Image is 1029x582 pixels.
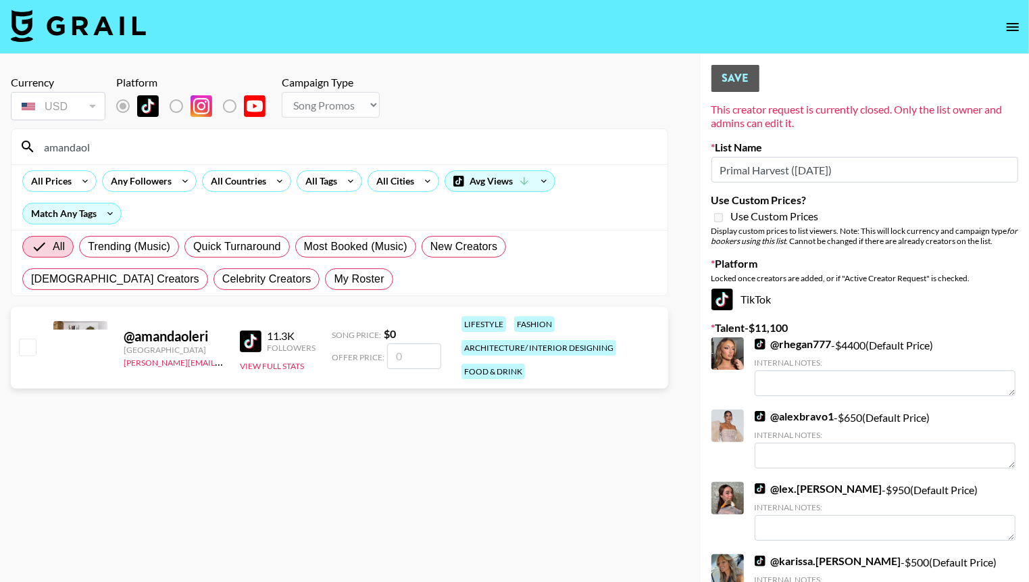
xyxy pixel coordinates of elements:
[267,329,316,343] div: 11.3K
[297,171,340,191] div: All Tags
[711,321,1018,335] label: Talent - $ 11,100
[116,76,276,89] div: Platform
[755,554,901,568] a: @karissa.[PERSON_NAME]
[304,239,407,255] span: Most Booked (Music)
[711,226,1018,246] em: for bookers using this list
[755,337,832,351] a: @rhegan777
[203,171,269,191] div: All Countries
[334,271,384,287] span: My Roster
[332,352,384,362] span: Offer Price:
[384,327,396,340] strong: $ 0
[755,482,1015,541] div: - $ 950 (Default Price)
[755,483,766,494] img: TikTok
[711,193,1018,207] label: Use Custom Prices?
[240,361,304,371] button: View Full Stats
[282,76,380,89] div: Campaign Type
[368,171,417,191] div: All Cities
[999,14,1026,41] button: open drawer
[240,331,261,352] img: TikTok
[711,65,759,92] button: Save
[755,339,766,349] img: TikTok
[711,273,1018,283] div: Locked once creators are added, or if "Active Creator Request" is checked.
[124,328,224,345] div: @ amandaoleri
[23,203,121,224] div: Match Any Tags
[755,502,1015,512] div: Internal Notes:
[461,340,616,356] div: architecture/ interior designing
[711,226,1018,246] div: Display custom prices to list viewers. Note: This will lock currency and campaign type . Cannot b...
[11,76,105,89] div: Currency
[193,239,281,255] span: Quick Turnaround
[137,95,159,117] img: TikTok
[755,482,882,495] a: @lex.[PERSON_NAME]
[23,171,74,191] div: All Prices
[711,289,1018,310] div: TikTok
[755,411,766,422] img: TikTok
[711,289,733,310] img: TikTok
[124,355,388,368] a: [PERSON_NAME][EMAIL_ADDRESS][PERSON_NAME][DOMAIN_NAME]
[244,95,266,117] img: YouTube
[461,316,506,332] div: lifestyle
[36,136,659,157] input: Search by User Name
[11,9,146,42] img: Grail Talent
[755,337,1015,396] div: - $ 4400 (Default Price)
[755,410,834,423] a: @alexbravo1
[124,345,224,355] div: [GEOGRAPHIC_DATA]
[11,89,105,123] div: Remove selected talent to change your currency
[731,210,819,223] span: Use Custom Prices
[222,271,311,287] span: Celebrity Creators
[711,141,1018,154] label: List Name
[267,343,316,353] div: Followers
[755,430,1015,440] div: Internal Notes:
[445,171,555,191] div: Avg Views
[103,171,174,191] div: Any Followers
[387,343,441,369] input: 0
[711,103,1018,130] div: This creator request is currently closed. Only the list owner and admins can edit it.
[191,95,212,117] img: Instagram
[31,271,199,287] span: [DEMOGRAPHIC_DATA] Creators
[88,239,170,255] span: Trending (Music)
[755,556,766,566] img: TikTok
[514,316,555,332] div: fashion
[14,95,103,118] div: USD
[711,257,1018,270] label: Platform
[461,364,525,379] div: food & drink
[755,410,1015,468] div: - $ 650 (Default Price)
[755,358,1015,368] div: Internal Notes:
[53,239,65,255] span: All
[430,239,498,255] span: New Creators
[332,330,381,340] span: Song Price:
[116,92,276,120] div: Remove selected talent to change platforms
